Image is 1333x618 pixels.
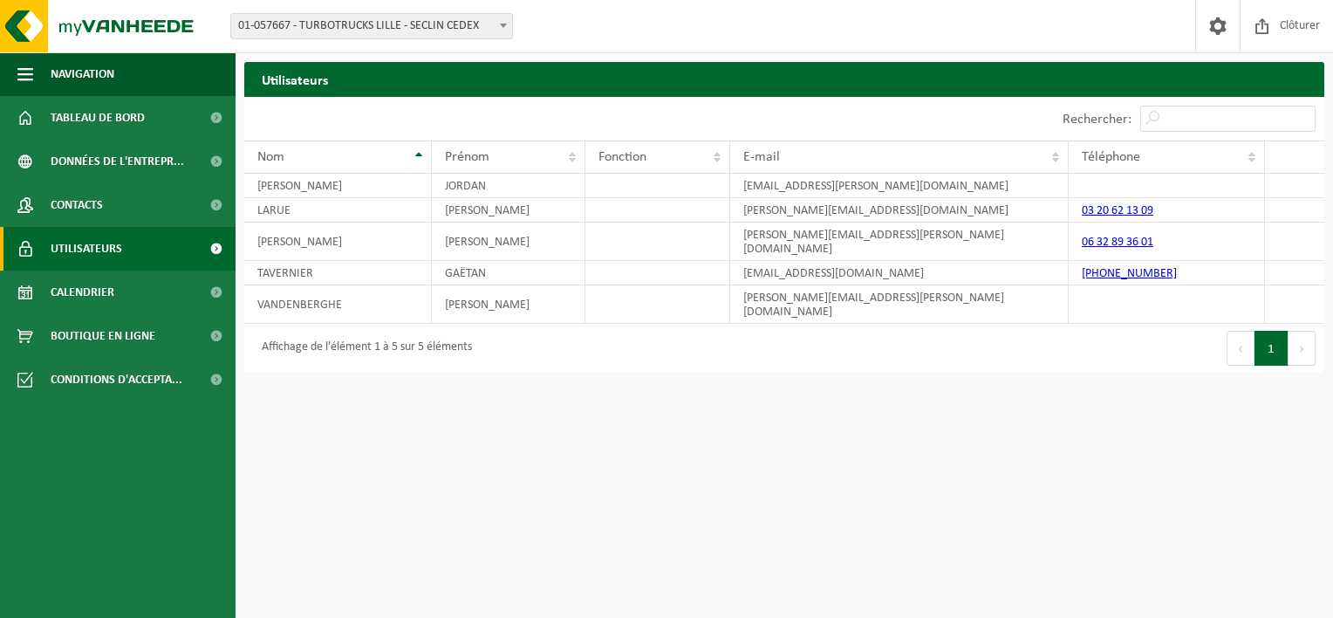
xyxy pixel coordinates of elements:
[1082,204,1153,217] a: 03 20 62 13 09
[432,174,585,198] td: JORDAN
[51,358,182,402] span: Conditions d'accepta...
[1082,150,1140,164] span: Téléphone
[51,52,114,96] span: Navigation
[598,150,646,164] span: Fonction
[730,285,1069,324] td: [PERSON_NAME][EMAIL_ADDRESS][PERSON_NAME][DOMAIN_NAME]
[1289,331,1316,366] button: Next
[432,198,585,223] td: [PERSON_NAME]
[743,150,780,164] span: E-mail
[1227,331,1254,366] button: Previous
[244,174,432,198] td: [PERSON_NAME]
[1254,331,1289,366] button: 1
[1082,267,1177,280] a: [PHONE_NUMBER]
[51,140,184,183] span: Données de l'entrepr...
[1063,113,1131,127] label: Rechercher:
[51,227,122,271] span: Utilisateurs
[244,198,432,223] td: LARUE
[432,285,585,324] td: [PERSON_NAME]
[1082,236,1153,249] a: 06 32 89 36 01
[230,13,513,39] span: 01-057667 - TURBOTRUCKS LILLE - SECLIN CEDEX
[730,174,1069,198] td: [EMAIL_ADDRESS][PERSON_NAME][DOMAIN_NAME]
[231,14,512,38] span: 01-057667 - TURBOTRUCKS LILLE - SECLIN CEDEX
[244,62,1324,96] h2: Utilisateurs
[432,223,585,261] td: [PERSON_NAME]
[730,223,1069,261] td: [PERSON_NAME][EMAIL_ADDRESS][PERSON_NAME][DOMAIN_NAME]
[244,285,432,324] td: VANDENBERGHE
[257,150,284,164] span: Nom
[51,271,114,314] span: Calendrier
[730,261,1069,285] td: [EMAIL_ADDRESS][DOMAIN_NAME]
[432,261,585,285] td: GAËTAN
[51,314,155,358] span: Boutique en ligne
[244,223,432,261] td: [PERSON_NAME]
[445,150,489,164] span: Prénom
[51,96,145,140] span: Tableau de bord
[730,198,1069,223] td: [PERSON_NAME][EMAIL_ADDRESS][DOMAIN_NAME]
[244,261,432,285] td: TAVERNIER
[51,183,103,227] span: Contacts
[253,333,472,364] div: Affichage de l'élément 1 à 5 sur 5 éléments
